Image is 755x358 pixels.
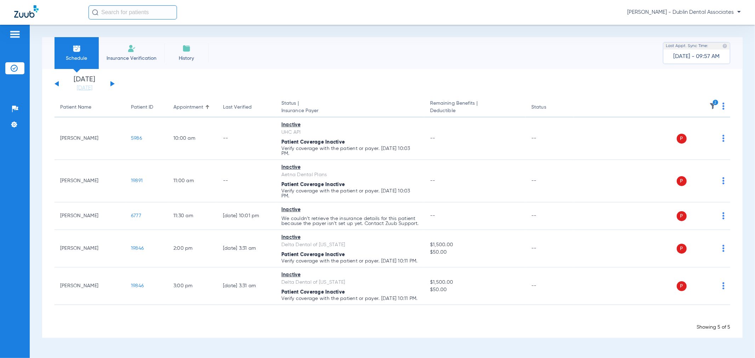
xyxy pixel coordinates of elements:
td: -- [217,117,276,160]
td: [DATE] 10:01 PM [217,202,276,230]
span: Insurance Payer [281,107,419,115]
img: Zuub Logo [14,5,39,18]
img: group-dot-blue.svg [722,245,725,252]
div: Patient ID [131,104,153,111]
img: group-dot-blue.svg [722,103,725,110]
img: group-dot-blue.svg [722,212,725,219]
img: filter.svg [709,103,716,110]
input: Search for patients [88,5,177,19]
span: P [677,211,687,221]
span: 19846 [131,246,144,251]
img: Search Icon [92,9,98,16]
span: -- [430,136,435,141]
img: History [182,44,191,53]
div: Inactive [281,164,419,171]
div: Delta Dental of [US_STATE] [281,241,419,249]
span: Last Appt. Sync Time: [666,42,708,50]
span: $50.00 [430,286,520,294]
td: 3:00 PM [168,267,217,305]
span: 19846 [131,283,144,288]
td: -- [526,267,573,305]
p: We couldn’t retrieve the insurance details for this patient because the payer isn’t set up yet. C... [281,216,419,226]
span: Patient Coverage Inactive [281,290,345,295]
div: Last Verified [223,104,252,111]
span: P [677,281,687,291]
span: Patient Coverage Inactive [281,182,345,187]
li: [DATE] [63,76,106,92]
img: group-dot-blue.svg [722,282,725,289]
div: Last Verified [223,104,270,111]
span: Patient Coverage Inactive [281,140,345,145]
div: Inactive [281,234,419,241]
td: [PERSON_NAME] [55,117,125,160]
span: P [677,176,687,186]
div: Appointment [173,104,212,111]
span: Patient Coverage Inactive [281,252,345,257]
span: -- [430,213,435,218]
td: -- [526,117,573,160]
span: 19891 [131,178,143,183]
td: [DATE] 3:31 AM [217,230,276,267]
div: Delta Dental of [US_STATE] [281,279,419,286]
div: Inactive [281,121,419,129]
td: [PERSON_NAME] [55,160,125,202]
span: [PERSON_NAME] - Dublin Dental Associates [627,9,741,16]
img: last sync help info [722,44,727,48]
td: 11:30 AM [168,202,217,230]
span: $50.00 [430,249,520,256]
td: [PERSON_NAME] [55,202,125,230]
p: Verify coverage with the patient or payer. [DATE] 10:03 PM. [281,189,419,198]
td: -- [217,160,276,202]
div: Patient Name [60,104,91,111]
td: -- [526,230,573,267]
span: History [170,55,203,62]
p: Verify coverage with the patient or payer. [DATE] 10:11 PM. [281,259,419,264]
img: hamburger-icon [9,30,21,39]
span: Schedule [60,55,93,62]
th: Status | [276,98,424,117]
span: Showing 5 of 5 [697,325,730,330]
p: Verify coverage with the patient or payer. [DATE] 10:11 PM. [281,296,419,301]
td: -- [526,202,573,230]
td: -- [526,160,573,202]
div: Aetna Dental Plans [281,171,419,179]
span: 5986 [131,136,142,141]
th: Status [526,98,573,117]
span: P [677,244,687,254]
a: [DATE] [63,85,106,92]
div: Inactive [281,271,419,279]
span: P [677,134,687,144]
td: 11:00 AM [168,160,217,202]
img: Schedule [73,44,81,53]
div: Appointment [173,104,203,111]
span: Insurance Verification [104,55,159,62]
td: [DATE] 3:31 AM [217,267,276,305]
div: Inactive [281,206,419,214]
span: [DATE] - 09:57 AM [674,53,720,60]
i: 2 [713,99,719,106]
img: Manual Insurance Verification [127,44,136,53]
td: [PERSON_NAME] [55,230,125,267]
iframe: Chat Widget [720,324,755,358]
p: Verify coverage with the patient or payer. [DATE] 10:03 PM. [281,146,419,156]
th: Remaining Benefits | [424,98,526,117]
div: Patient ID [131,104,162,111]
img: group-dot-blue.svg [722,177,725,184]
span: -- [430,178,435,183]
span: Deductible [430,107,520,115]
td: 10:00 AM [168,117,217,160]
span: $1,500.00 [430,279,520,286]
span: 6777 [131,213,141,218]
td: [PERSON_NAME] [55,267,125,305]
span: $1,500.00 [430,241,520,249]
img: group-dot-blue.svg [722,135,725,142]
div: UHC API [281,129,419,136]
td: 2:00 PM [168,230,217,267]
div: Patient Name [60,104,120,111]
